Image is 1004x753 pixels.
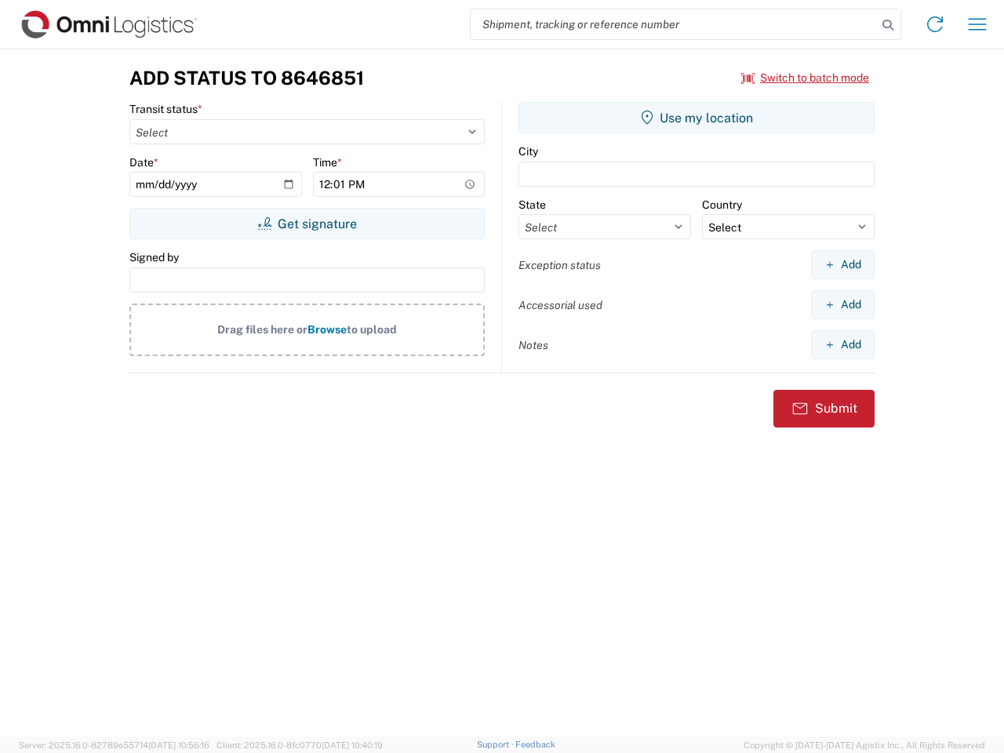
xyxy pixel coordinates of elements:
[322,740,383,750] span: [DATE] 10:40:19
[307,323,347,336] span: Browse
[19,740,209,750] span: Server: 2025.16.0-82789e55714
[518,258,601,272] label: Exception status
[129,250,179,264] label: Signed by
[518,102,875,133] button: Use my location
[744,738,985,752] span: Copyright © [DATE]-[DATE] Agistix Inc., All Rights Reserved
[477,740,516,749] a: Support
[518,198,546,212] label: State
[515,740,555,749] a: Feedback
[811,290,875,319] button: Add
[518,298,602,312] label: Accessorial used
[129,67,364,89] h3: Add Status to 8646851
[148,740,209,750] span: [DATE] 10:56:16
[313,155,342,169] label: Time
[811,330,875,359] button: Add
[217,323,307,336] span: Drag files here or
[129,102,202,116] label: Transit status
[471,9,877,39] input: Shipment, tracking or reference number
[129,208,485,239] button: Get signature
[518,338,548,352] label: Notes
[741,65,869,91] button: Switch to batch mode
[216,740,383,750] span: Client: 2025.16.0-8fc0770
[811,250,875,279] button: Add
[773,390,875,427] button: Submit
[129,155,158,169] label: Date
[347,323,397,336] span: to upload
[518,144,538,158] label: City
[702,198,742,212] label: Country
